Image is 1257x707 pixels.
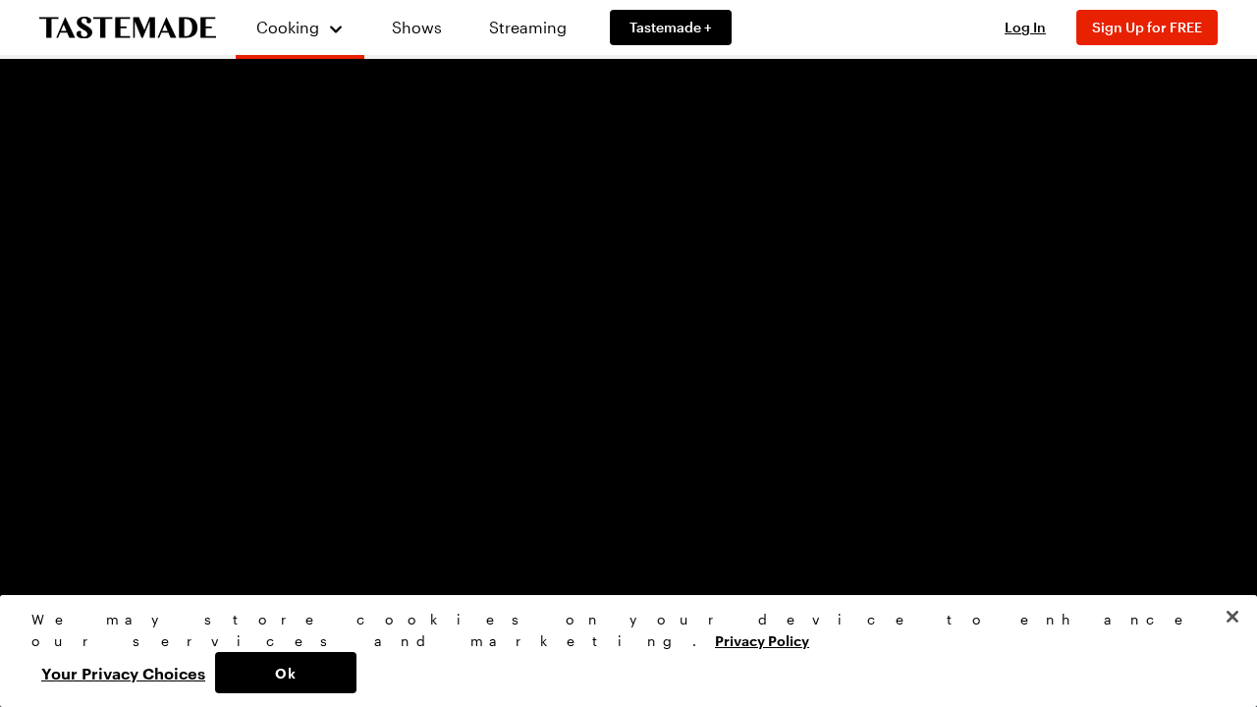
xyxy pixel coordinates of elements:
[1211,595,1254,638] button: Close
[1005,19,1046,35] span: Log In
[1076,10,1218,45] button: Sign Up for FREE
[31,609,1209,693] div: Privacy
[39,17,216,39] a: To Tastemade Home Page
[255,8,345,47] button: Cooking
[629,18,712,37] span: Tastemade +
[31,609,1209,652] div: We may store cookies on your device to enhance our services and marketing.
[610,10,732,45] a: Tastemade +
[31,652,215,693] button: Your Privacy Choices
[715,630,809,649] a: More information about your privacy, opens in a new tab
[256,18,319,36] span: Cooking
[215,652,356,693] button: Ok
[1092,19,1202,35] span: Sign Up for FREE
[986,18,1065,37] button: Log In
